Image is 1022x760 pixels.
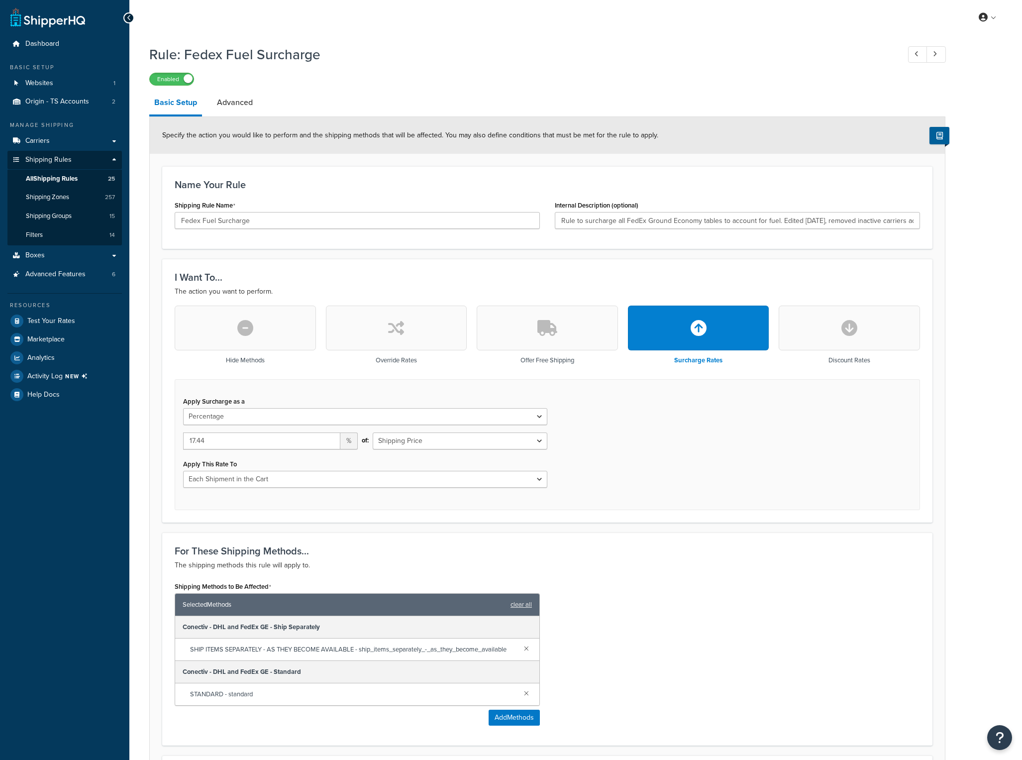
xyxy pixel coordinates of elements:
div: Conectiv - DHL and FedEx GE - Standard [175,661,539,683]
span: Shipping Zones [26,193,69,202]
span: Selected Methods [183,598,506,612]
a: Websites1 [7,74,122,93]
h3: Surcharge Rates [674,357,722,364]
div: Manage Shipping [7,121,122,129]
a: Filters14 [7,226,122,244]
button: AddMethods [489,710,540,726]
a: Origin - TS Accounts2 [7,93,122,111]
a: Analytics [7,349,122,367]
span: SHIP ITEMS SEPARATELY - AS THEY BECOME AVAILABLE - ship_items_separately_-_as_they_become_available [190,643,516,656]
button: Show Help Docs [929,127,949,144]
label: Apply Surcharge as a [183,398,245,405]
a: Advanced [212,91,258,114]
h3: Discount Rates [828,357,870,364]
a: Dashboard [7,35,122,53]
a: Basic Setup [149,91,202,116]
div: Resources [7,301,122,310]
span: Shipping Groups [26,212,72,220]
a: clear all [511,598,532,612]
a: Boxes [7,246,122,265]
span: Advanced Features [25,270,86,279]
li: Advanced Features [7,265,122,284]
span: Shipping Rules [25,156,72,164]
li: Origin - TS Accounts [7,93,122,111]
span: All Shipping Rules [26,175,78,183]
a: AllShipping Rules25 [7,170,122,188]
a: Next Record [926,46,946,63]
h3: I Want To... [175,272,920,283]
span: Specify the action you would like to perform and the shipping methods that will be affected. You ... [162,130,658,140]
a: Shipping Zones257 [7,188,122,207]
li: Websites [7,74,122,93]
li: Filters [7,226,122,244]
span: Origin - TS Accounts [25,98,89,106]
p: The action you want to perform. [175,286,920,298]
li: Shipping Groups [7,207,122,225]
div: Basic Setup [7,63,122,72]
h3: Name Your Rule [175,179,920,190]
a: Advanced Features6 [7,265,122,284]
span: Help Docs [27,391,60,399]
span: 2 [112,98,115,106]
span: 1 [113,79,115,88]
span: STANDARD - standard [190,687,516,701]
label: Enabled [150,73,194,85]
span: Dashboard [25,40,59,48]
a: Activity LogNEW [7,367,122,385]
h3: Hide Methods [226,357,265,364]
label: Shipping Methods to Be Affected [175,583,271,591]
button: Open Resource Center [987,725,1012,750]
label: Shipping Rule Name [175,202,235,210]
span: Analytics [27,354,55,362]
span: Boxes [25,251,45,260]
span: Marketplace [27,335,65,344]
li: Shipping Zones [7,188,122,207]
a: Previous Record [908,46,927,63]
a: Marketplace [7,330,122,348]
span: 15 [109,212,115,220]
span: 25 [108,175,115,183]
p: The shipping methods this rule will apply to. [175,559,920,571]
a: Shipping Rules [7,151,122,169]
span: of: [362,434,369,447]
span: Filters [26,231,43,239]
span: Websites [25,79,53,88]
a: Carriers [7,132,122,150]
span: NEW [65,372,92,380]
span: 257 [105,193,115,202]
label: Apply This Rate To [183,460,237,468]
a: Help Docs [7,386,122,404]
span: 6 [112,270,115,279]
label: Internal Description (optional) [555,202,638,209]
li: [object Object] [7,367,122,385]
a: Shipping Groups15 [7,207,122,225]
li: Shipping Rules [7,151,122,245]
h3: For These Shipping Methods... [175,545,920,556]
span: Test Your Rates [27,317,75,326]
span: % [340,433,358,449]
h1: Rule: Fedex Fuel Surcharge [149,45,890,64]
span: Carriers [25,137,50,145]
a: Test Your Rates [7,312,122,330]
h3: Override Rates [376,357,417,364]
span: 14 [109,231,115,239]
h3: Offer Free Shipping [520,357,574,364]
div: Conectiv - DHL and FedEx GE - Ship Separately [175,616,539,639]
span: Activity Log [27,370,92,383]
